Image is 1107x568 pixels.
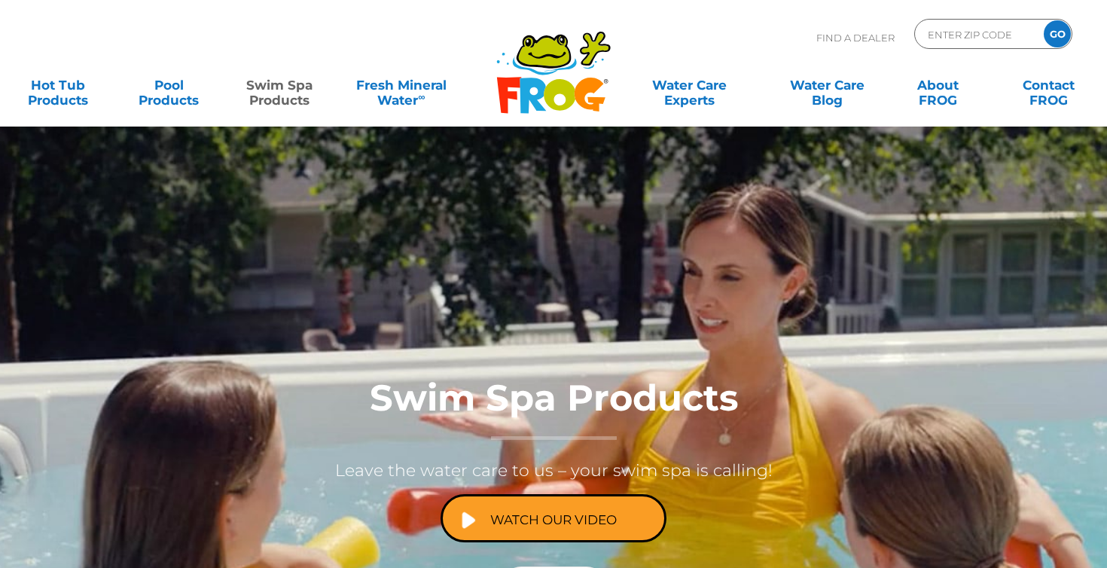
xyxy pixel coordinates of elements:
a: Water CareBlog [784,70,870,100]
a: Watch Our Video [441,494,666,542]
a: Water CareExperts [620,70,760,100]
sup: ∞ [418,91,425,102]
input: GO [1044,20,1071,47]
a: Hot TubProducts [15,70,101,100]
a: Swim SpaProducts [236,70,322,100]
a: ContactFROG [1006,70,1092,100]
p: Leave the water care to us – your swim spa is calling! [252,455,855,487]
input: Zip Code Form [926,23,1028,45]
a: AboutFROG [895,70,980,100]
p: Find A Dealer [816,19,895,56]
a: PoolProducts [126,70,212,100]
a: Fresh MineralWater∞ [347,70,455,100]
h1: Swim Spa Products [252,378,855,440]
